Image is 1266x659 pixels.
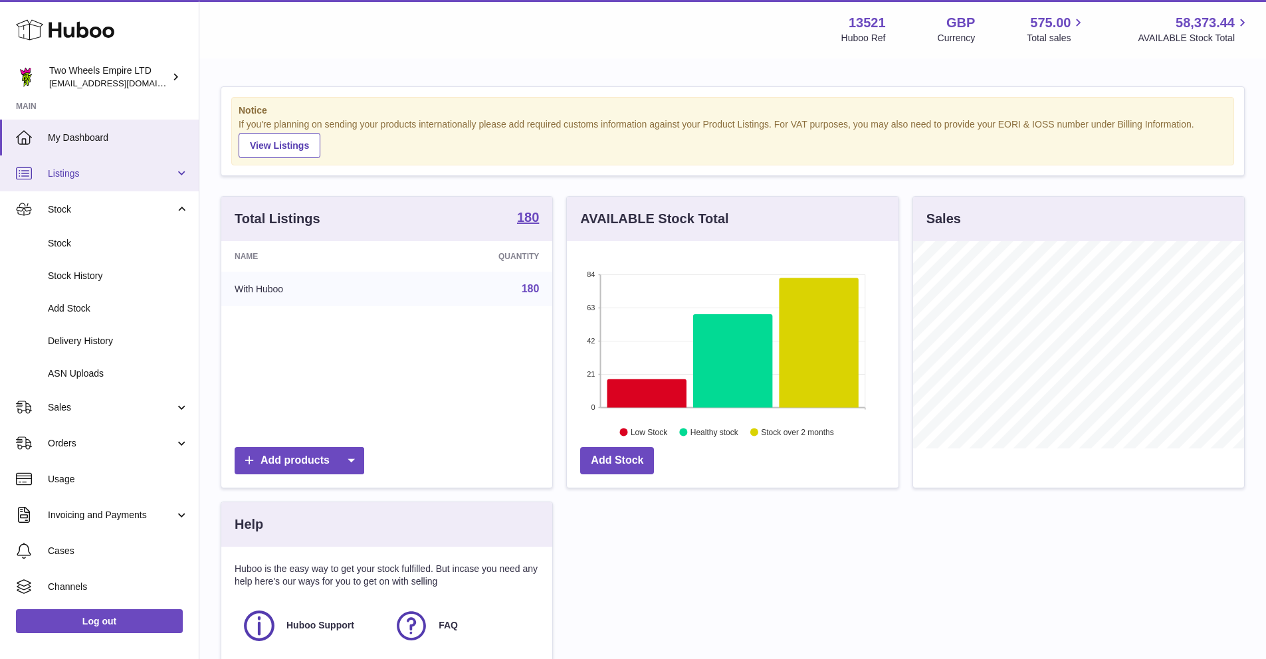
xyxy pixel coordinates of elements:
[235,516,263,533] h3: Help
[48,302,189,315] span: Add Stock
[241,608,380,644] a: Huboo Support
[48,270,189,282] span: Stock History
[221,241,396,272] th: Name
[48,335,189,347] span: Delivery History
[580,210,728,228] h3: AVAILABLE Stock Total
[587,304,595,312] text: 63
[48,473,189,486] span: Usage
[1176,14,1235,32] span: 58,373.44
[841,32,886,45] div: Huboo Ref
[587,270,595,278] text: 84
[221,272,396,306] td: With Huboo
[439,619,458,632] span: FAQ
[16,609,183,633] a: Log out
[48,237,189,250] span: Stock
[49,64,169,90] div: Two Wheels Empire LTD
[580,447,654,474] a: Add Stock
[235,563,539,588] p: Huboo is the easy way to get your stock fulfilled. But incase you need any help here's our ways f...
[396,241,552,272] th: Quantity
[48,509,175,521] span: Invoicing and Payments
[1030,14,1071,32] span: 575.00
[522,283,540,294] a: 180
[48,132,189,144] span: My Dashboard
[16,67,36,87] img: justas@twowheelsempire.com
[926,210,961,228] h3: Sales
[1138,14,1250,45] a: 58,373.44 AVAILABLE Stock Total
[517,211,539,227] a: 180
[48,581,189,593] span: Channels
[1138,32,1250,45] span: AVAILABLE Stock Total
[517,211,539,224] strong: 180
[286,619,354,632] span: Huboo Support
[631,427,668,436] text: Low Stock
[946,14,975,32] strong: GBP
[1027,14,1086,45] a: 575.00 Total sales
[591,403,595,411] text: 0
[690,427,739,436] text: Healthy stock
[239,118,1227,158] div: If you're planning on sending your products internationally please add required customs informati...
[1027,32,1086,45] span: Total sales
[48,401,175,414] span: Sales
[762,427,834,436] text: Stock over 2 months
[239,104,1227,117] strong: Notice
[235,210,320,228] h3: Total Listings
[235,447,364,474] a: Add products
[49,78,195,88] span: [EMAIL_ADDRESS][DOMAIN_NAME]
[48,203,175,216] span: Stock
[849,14,886,32] strong: 13521
[587,337,595,345] text: 42
[239,133,320,158] a: View Listings
[48,367,189,380] span: ASN Uploads
[393,608,532,644] a: FAQ
[938,32,976,45] div: Currency
[587,370,595,378] text: 21
[48,545,189,557] span: Cases
[48,167,175,180] span: Listings
[48,437,175,450] span: Orders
